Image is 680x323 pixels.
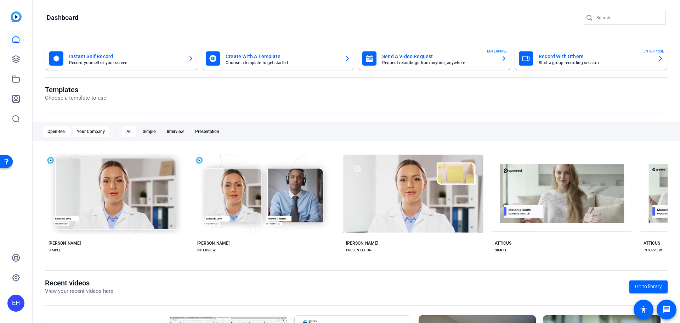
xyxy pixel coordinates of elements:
button: Record With OthersStart a group recording sessionENTERPRISE [515,47,668,70]
div: [PERSON_NAME] [49,240,81,246]
mat-card-title: Record With Others [539,52,652,61]
span: ENTERPRISE [487,49,508,54]
span: Go to library [635,283,662,290]
div: SIMPLE [495,247,507,253]
mat-card-subtitle: Choose a template to get started [226,61,339,65]
mat-icon: accessibility [639,305,648,314]
mat-card-subtitle: Request recordings from anyone, anywhere [382,61,495,65]
div: PRESENTATION [346,247,372,253]
div: [PERSON_NAME] [346,240,378,246]
div: ATTICUS [644,240,660,246]
mat-card-subtitle: Start a group recording session [539,61,652,65]
button: Send A Video RequestRequest recordings from anyone, anywhereENTERPRISE [358,47,511,70]
button: Create With A TemplateChoose a template to get started [202,47,355,70]
h1: Dashboard [47,13,78,22]
div: All [122,126,136,137]
p: View your recent videos here [45,287,113,295]
div: EH [7,295,24,312]
div: ATTICUS [495,240,511,246]
div: Your Company [73,126,109,137]
mat-card-title: Instant Self Record [69,52,182,61]
div: INTERVIEW [644,247,662,253]
mat-card-subtitle: Record yourself or your screen [69,61,182,65]
div: SIMPLE [49,247,61,253]
img: blue-gradient.svg [11,11,22,22]
div: Presentation [191,126,223,137]
p: Choose a template to use [45,94,106,102]
mat-card-title: Create With A Template [226,52,339,61]
input: Search [596,13,660,22]
button: Instant Self RecordRecord yourself or your screen [45,47,198,70]
div: INTERVIEW [197,247,216,253]
a: Go to library [629,280,668,293]
mat-card-title: Send A Video Request [382,52,495,61]
div: Interview [163,126,188,137]
h1: Templates [45,85,106,94]
span: ENTERPRISE [644,49,664,54]
h1: Recent videos [45,279,113,287]
div: OpenReel [43,126,70,137]
div: [PERSON_NAME] [197,240,229,246]
div: Simple [138,126,160,137]
mat-icon: message [662,305,671,314]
